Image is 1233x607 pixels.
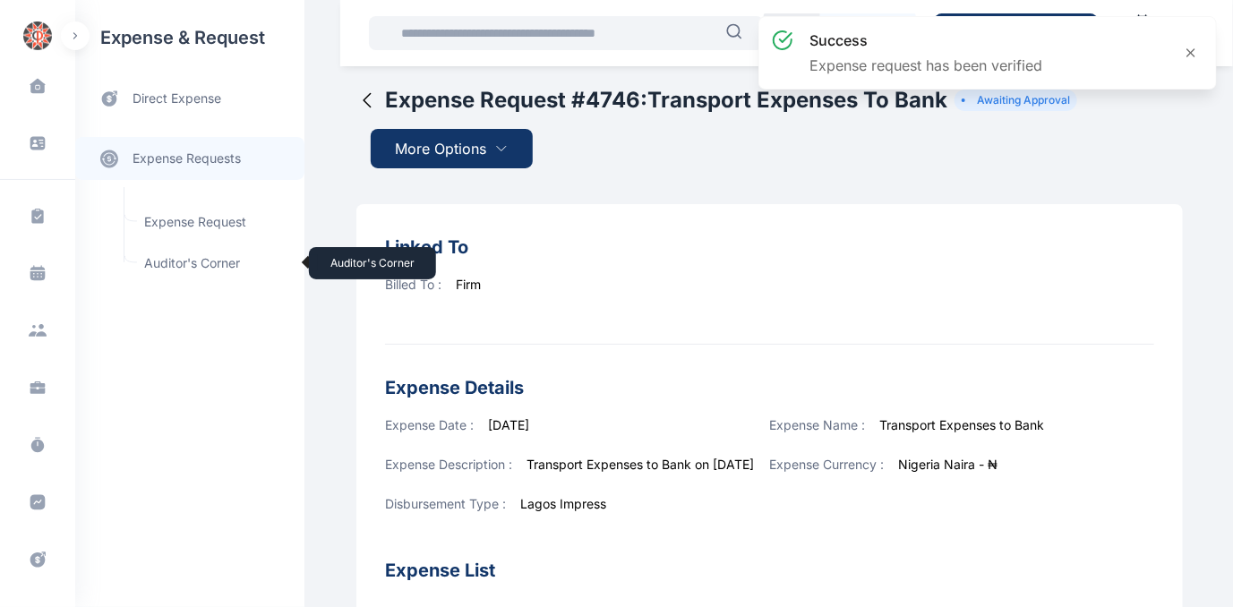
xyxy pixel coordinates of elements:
[770,457,885,472] span: Expense Currency :
[899,457,998,472] span: Nigeria Naira - ₦
[75,137,304,180] a: expense requests
[133,90,221,108] span: direct expense
[809,30,1042,51] h3: success
[385,373,1154,402] h3: Expense Details
[385,496,506,511] span: Disbursement Type :
[385,534,1154,585] h3: Expense List
[133,246,295,280] a: Auditor's CornerAuditor's Corner
[75,123,304,180] div: expense requests
[527,457,754,472] span: Transport Expenses to Bank on [DATE]
[385,233,1154,261] h3: Linked To
[385,417,474,432] span: Expense Date :
[770,417,866,432] span: Expense Name :
[385,457,512,472] span: Expense Description :
[133,246,295,280] span: Auditor's Corner
[133,205,295,239] a: Expense Request
[456,277,481,292] span: Firm
[1112,6,1173,60] a: Calendar
[356,86,1077,115] button: Expense Request #4746:Transport Expenses to BankAwaiting Approval
[396,138,487,159] span: More Options
[385,86,947,115] h2: Expense Request # 4746 : Transport Expenses to Bank
[385,277,441,292] span: Billed To :
[520,496,606,511] span: Lagos Impress
[880,417,1045,432] span: Transport Expenses to Bank
[809,55,1042,76] p: Expense request has been verified
[488,417,529,432] span: [DATE]
[75,75,304,123] a: direct expense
